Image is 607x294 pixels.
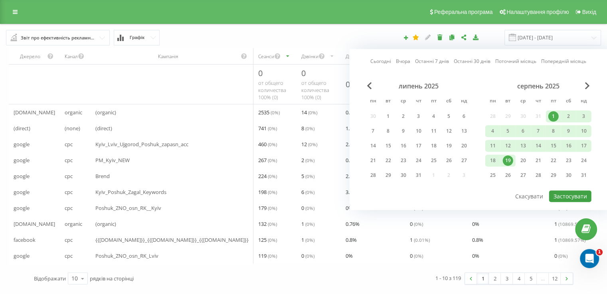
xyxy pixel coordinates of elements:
[449,34,455,40] i: Копіювати звіт
[413,126,424,136] div: 10
[268,141,277,147] span: ( 0 %)
[444,111,454,122] div: 5
[268,205,277,211] span: ( 0 %)
[531,169,546,181] div: чт 28 серп 2025 р.
[444,141,454,151] div: 19
[410,235,430,245] span: 1
[383,141,393,151] div: 15
[561,155,576,167] div: сб 23 серп 2025 р.
[546,125,561,137] div: пт 8 серп 2025 р.
[457,125,472,137] div: нд 13 лип 2025 р.
[546,110,561,122] div: пт 1 серп 2025 р.
[500,125,516,137] div: вт 5 серп 2025 р.
[301,203,314,213] span: 0
[425,34,431,40] i: Редагувати звіт
[305,189,314,195] span: ( 0 %)
[301,79,329,101] span: от общего количества 100% ( 0 )
[576,169,591,181] div: нд 31 серп 2025 р.
[95,171,110,181] span: Brend
[532,96,544,108] abbr: четвер
[95,53,241,60] div: Кампанія
[580,249,599,268] iframe: Intercom live chat
[413,155,424,166] div: 24
[578,96,590,108] abbr: неділя
[561,140,576,152] div: сб 16 серп 2025 р.
[14,53,47,60] div: Джерело
[413,111,424,122] div: 3
[95,108,116,117] span: (organic)
[561,125,576,137] div: сб 9 серп 2025 р.
[533,141,544,151] div: 14
[95,123,112,133] span: (direct)
[383,126,393,136] div: 8
[554,251,567,261] span: 0
[414,221,423,227] span: ( 0 %)
[65,251,73,261] span: cpc
[403,35,409,40] i: Створити звіт
[548,141,559,151] div: 15
[301,123,314,133] span: 8
[457,110,472,122] div: нд 6 лип 2025 р.
[503,155,513,166] div: 19
[516,125,531,137] div: ср 6 серп 2025 р.
[95,219,116,229] span: (organic)
[65,187,73,197] span: cpc
[90,275,134,282] span: рядків на сторінці
[34,275,66,282] span: Відображати
[426,110,441,122] div: пт 4 лип 2025 р.
[368,170,378,180] div: 28
[258,203,277,213] span: 179
[579,170,589,180] div: 31
[564,170,574,180] div: 30
[459,141,469,151] div: 20
[561,169,576,181] div: сб 30 серп 2025 р.
[71,274,78,282] div: 10
[383,170,393,180] div: 29
[517,96,529,108] abbr: середа
[65,219,82,229] span: organic
[366,169,381,181] div: пн 28 лип 2025 р.
[398,170,409,180] div: 30
[429,111,439,122] div: 4
[368,126,378,136] div: 7
[548,96,560,108] abbr: п’ятниця
[346,139,360,149] span: 2.61 %
[383,111,393,122] div: 1
[516,140,531,152] div: ср 13 серп 2025 р.
[301,53,318,60] div: Дзвінки
[305,173,314,179] span: ( 0 %)
[459,155,469,166] div: 27
[346,108,360,117] span: 0.55 %
[454,58,490,65] a: Останні 30 днів
[346,203,353,213] span: 0 %
[518,170,528,180] div: 27
[14,139,30,149] span: google
[558,221,585,227] span: ( 10869.57 %)
[461,34,467,40] i: Поділитися налаштуваннями звіту
[548,170,559,180] div: 29
[301,68,306,78] span: 0
[533,155,544,166] div: 21
[21,33,96,42] div: Звіт про ефективність рекламних кампаній
[554,219,585,229] span: 1
[381,155,396,167] div: вт 22 лип 2025 р.
[14,251,30,261] span: google
[411,110,426,122] div: чт 3 лип 2025 р.
[301,108,317,117] span: 14
[381,125,396,137] div: вт 8 лип 2025 р.
[537,273,549,284] div: …
[268,221,277,227] span: ( 0 %)
[383,155,393,166] div: 22
[487,96,499,108] abbr: понеділок
[258,139,277,149] span: 460
[268,157,277,163] span: ( 0 %)
[533,126,544,136] div: 7
[301,251,314,261] span: 0
[65,139,73,149] span: cpc
[366,155,381,167] div: пн 21 лип 2025 р.
[443,96,455,108] abbr: субота
[346,219,360,229] span: 0.76 %
[489,273,501,284] a: 2
[503,126,513,136] div: 5
[531,125,546,137] div: чт 7 серп 2025 р.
